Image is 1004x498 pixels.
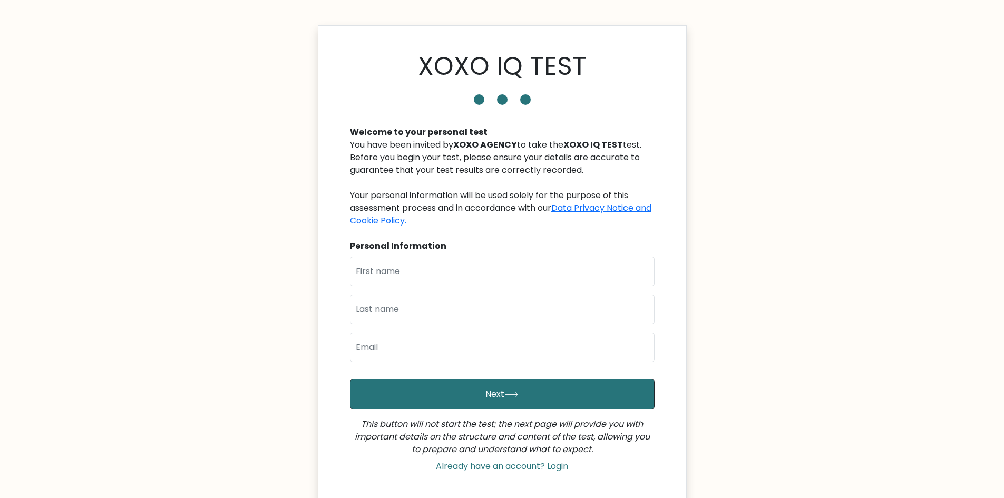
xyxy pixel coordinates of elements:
[355,418,650,455] i: This button will not start the test; the next page will provide you with important details on the...
[350,379,655,409] button: Next
[432,460,572,472] a: Already have an account? Login
[350,333,655,362] input: Email
[563,139,623,151] b: XOXO IQ TEST
[350,295,655,324] input: Last name
[453,139,517,151] b: XOXO AGENCY
[350,240,655,252] div: Personal Information
[350,257,655,286] input: First name
[350,139,655,227] div: You have been invited by to take the test. Before you begin your test, please ensure your details...
[350,126,655,139] div: Welcome to your personal test
[350,202,651,227] a: Data Privacy Notice and Cookie Policy.
[418,51,587,82] h1: XOXO IQ TEST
